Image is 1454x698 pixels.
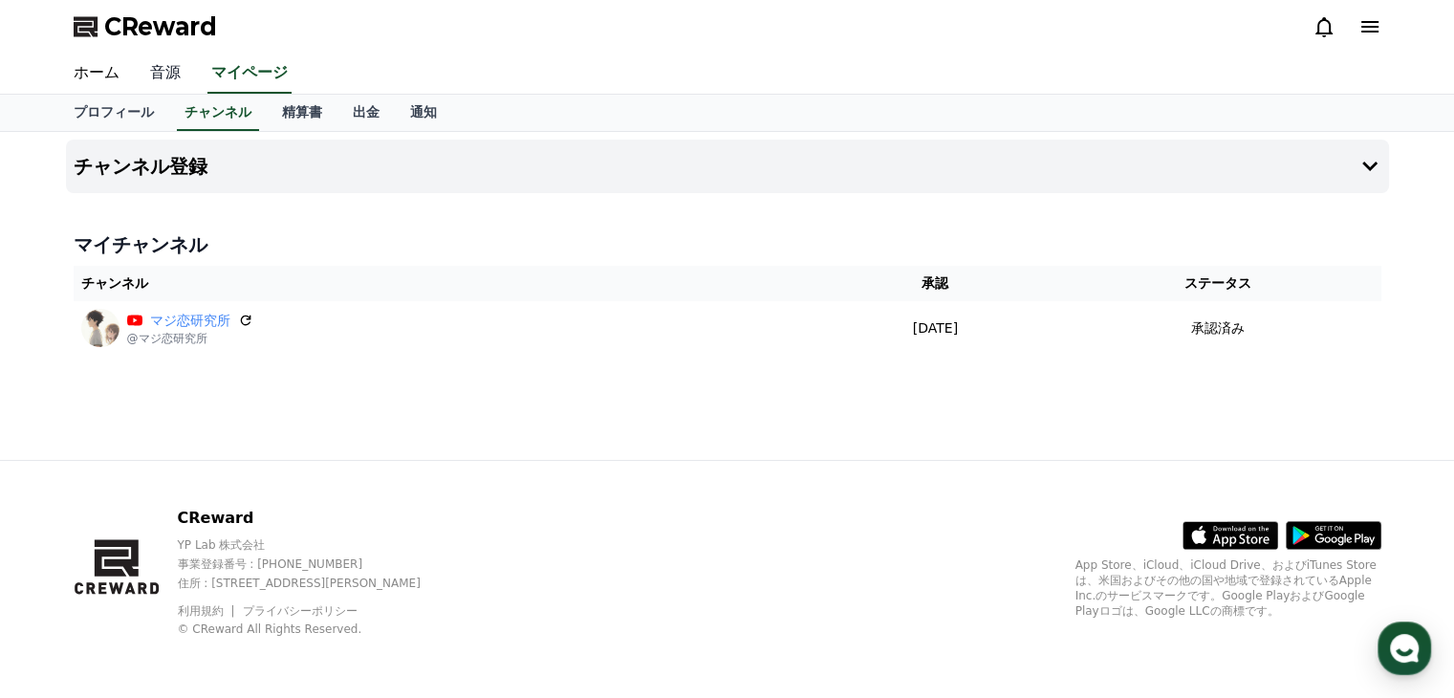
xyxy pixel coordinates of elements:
a: マジ恋研究所 [150,311,230,331]
a: プロフィール [58,95,169,131]
a: 音源 [135,54,196,94]
a: Messages [126,539,247,587]
span: Home [49,568,82,583]
button: チャンネル登録 [66,140,1389,193]
a: 通知 [395,95,452,131]
a: チャンネル [177,95,259,131]
a: プライバシーポリシー [243,604,358,618]
p: © CReward All Rights Reserved. [177,622,453,637]
p: 承認済み [1191,318,1245,338]
p: YP Lab 株式会社 [177,537,453,553]
th: チャンネル [74,266,815,301]
p: 住所 : [STREET_ADDRESS][PERSON_NAME] [177,576,453,591]
h4: チャンネル登録 [74,156,207,177]
p: App Store、iCloud、iCloud Drive、およびiTunes Storeは、米国およびその他の国や地域で登録されているApple Inc.のサービスマークです。Google P... [1075,557,1381,619]
h4: マイチャンネル [74,231,1381,258]
a: 利用規約 [177,604,237,618]
a: Home [6,539,126,587]
p: 事業登録番号 : [PHONE_NUMBER] [177,556,453,572]
th: ステータス [1055,266,1381,301]
p: [DATE] [823,318,1048,338]
a: マイページ [207,54,292,94]
p: CReward [177,507,453,530]
a: CReward [74,11,217,42]
span: Settings [283,568,330,583]
img: マジ恋研究所 [81,309,119,347]
span: Messages [159,569,215,584]
span: CReward [104,11,217,42]
a: Settings [247,539,367,587]
a: 出金 [337,95,395,131]
p: @マジ恋研究所 [127,331,253,346]
th: 承認 [815,266,1055,301]
a: 精算書 [267,95,337,131]
a: ホーム [58,54,135,94]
